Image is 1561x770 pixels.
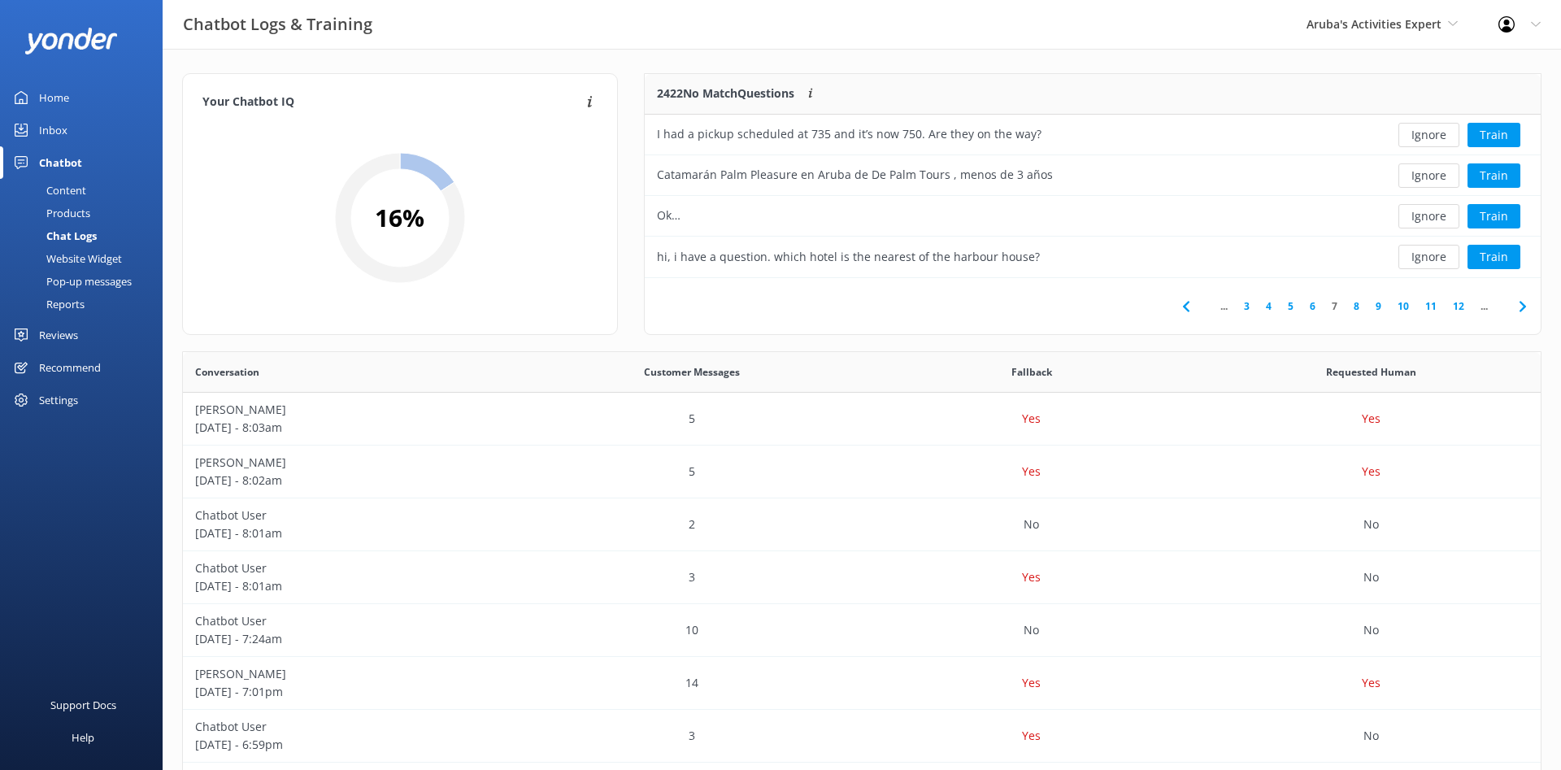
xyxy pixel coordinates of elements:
[1022,674,1041,692] p: Yes
[183,604,1541,657] div: row
[10,202,90,224] div: Products
[10,270,163,293] a: Pop-up messages
[202,94,582,111] h4: Your Chatbot IQ
[1024,621,1039,639] p: No
[1468,245,1520,269] button: Train
[645,115,1541,277] div: grid
[195,454,511,472] p: [PERSON_NAME]
[195,472,511,489] p: [DATE] - 8:02am
[1362,674,1381,692] p: Yes
[195,612,511,630] p: Chatbot User
[1398,163,1459,188] button: Ignore
[195,683,511,701] p: [DATE] - 7:01pm
[1389,298,1417,314] a: 10
[1022,410,1041,428] p: Yes
[24,28,118,54] img: yonder-white-logo.png
[1468,204,1520,228] button: Train
[1346,298,1368,314] a: 8
[39,81,69,114] div: Home
[1212,298,1236,314] span: ...
[39,351,101,384] div: Recommend
[1236,298,1258,314] a: 3
[657,207,680,224] div: Ok…
[183,11,372,37] h3: Chatbot Logs & Training
[10,179,86,202] div: Content
[1398,245,1459,269] button: Ignore
[1022,727,1041,745] p: Yes
[183,551,1541,604] div: row
[657,125,1041,143] div: I had a pickup scheduled at 735 and it’s now 750. Are they on the way?
[183,446,1541,498] div: row
[183,710,1541,763] div: row
[10,224,97,247] div: Chat Logs
[689,410,695,428] p: 5
[195,364,259,380] span: Conversation
[1363,516,1379,533] p: No
[1417,298,1445,314] a: 11
[195,419,511,437] p: [DATE] - 8:03am
[195,559,511,577] p: Chatbot User
[10,247,122,270] div: Website Widget
[1468,123,1520,147] button: Train
[195,577,511,595] p: [DATE] - 8:01am
[1363,621,1379,639] p: No
[10,247,163,270] a: Website Widget
[183,657,1541,710] div: row
[10,179,163,202] a: Content
[657,248,1040,266] div: hi, i have a question. which hotel is the nearest of the harbour house?
[645,196,1541,237] div: row
[689,463,695,481] p: 5
[195,507,511,524] p: Chatbot User
[195,630,511,648] p: [DATE] - 7:24am
[39,384,78,416] div: Settings
[195,665,511,683] p: [PERSON_NAME]
[1398,204,1459,228] button: Ignore
[1022,568,1041,586] p: Yes
[1363,568,1379,586] p: No
[39,114,67,146] div: Inbox
[1280,298,1302,314] a: 5
[1307,16,1441,32] span: Aruba's Activities Expert
[183,498,1541,551] div: row
[645,155,1541,196] div: row
[1363,727,1379,745] p: No
[1326,364,1416,380] span: Requested Human
[1011,364,1052,380] span: Fallback
[1302,298,1324,314] a: 6
[1398,123,1459,147] button: Ignore
[10,293,163,315] a: Reports
[39,146,82,179] div: Chatbot
[195,736,511,754] p: [DATE] - 6:59pm
[1468,163,1520,188] button: Train
[1368,298,1389,314] a: 9
[10,202,163,224] a: Products
[645,237,1541,277] div: row
[10,224,163,247] a: Chat Logs
[183,393,1541,446] div: row
[657,166,1053,184] div: Catamarán Palm Pleasure en Aruba de De Palm Tours , menos de 3 años
[50,689,116,721] div: Support Docs
[1445,298,1472,314] a: 12
[1362,410,1381,428] p: Yes
[1324,298,1346,314] a: 7
[685,674,698,692] p: 14
[195,401,511,419] p: [PERSON_NAME]
[645,115,1541,155] div: row
[1022,463,1041,481] p: Yes
[1024,516,1039,533] p: No
[195,524,511,542] p: [DATE] - 8:01am
[689,516,695,533] p: 2
[1472,298,1496,314] span: ...
[644,364,740,380] span: Customer Messages
[657,85,794,102] p: 2422 No Match Questions
[10,270,132,293] div: Pop-up messages
[195,718,511,736] p: Chatbot User
[10,293,85,315] div: Reports
[375,198,424,237] h2: 16 %
[39,319,78,351] div: Reviews
[1362,463,1381,481] p: Yes
[689,727,695,745] p: 3
[689,568,695,586] p: 3
[685,621,698,639] p: 10
[72,721,94,754] div: Help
